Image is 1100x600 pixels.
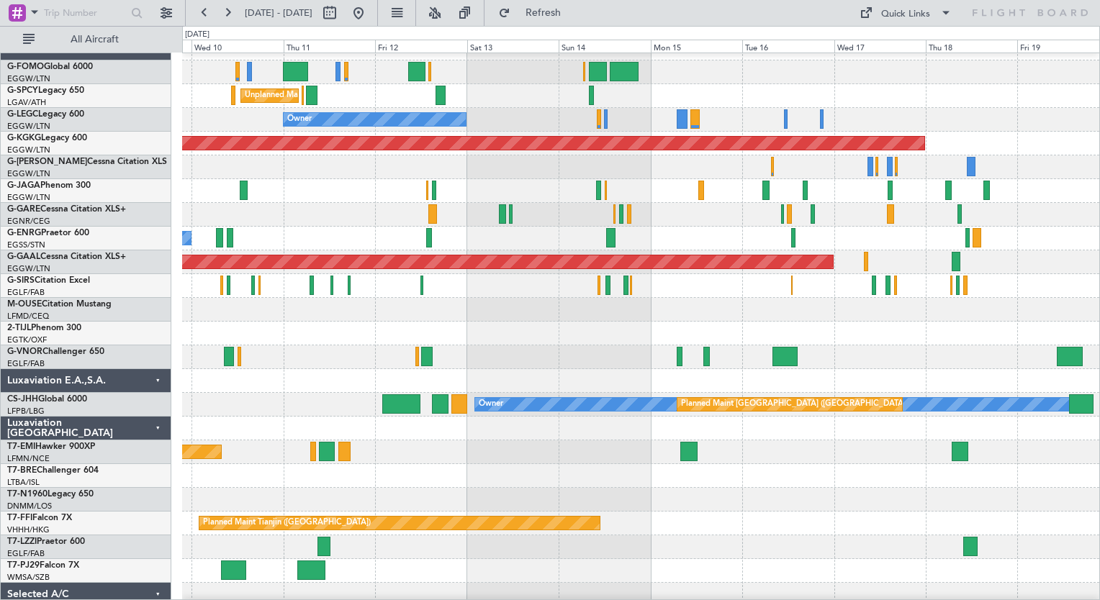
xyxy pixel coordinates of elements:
[7,86,38,95] span: G-SPCY
[559,40,650,53] div: Sun 14
[7,86,84,95] a: G-SPCYLegacy 650
[245,85,478,106] div: Unplanned Maint [GEOGRAPHIC_DATA] ([PERSON_NAME] Intl)
[7,216,50,227] a: EGNR/CEG
[7,335,47,345] a: EGTK/OXF
[7,181,91,190] a: G-JAGAPhenom 300
[7,240,45,250] a: EGSS/STN
[7,110,84,119] a: G-LEGCLegacy 600
[7,134,41,142] span: G-KGKG
[7,442,95,451] a: T7-EMIHawker 900XP
[7,263,50,274] a: EGGW/LTN
[7,168,50,179] a: EGGW/LTN
[7,347,42,356] span: G-VNOR
[7,192,50,203] a: EGGW/LTN
[7,205,40,214] span: G-GARE
[7,276,90,285] a: G-SIRSCitation Excel
[7,145,50,155] a: EGGW/LTN
[651,40,742,53] div: Mon 15
[7,395,38,404] span: CS-JHH
[7,442,35,451] span: T7-EMI
[7,358,45,369] a: EGLF/FAB
[7,134,87,142] a: G-KGKGLegacy 600
[7,477,40,488] a: LTBA/ISL
[375,40,466,53] div: Fri 12
[479,394,503,415] div: Owner
[284,40,375,53] div: Thu 11
[7,158,87,166] span: G-[PERSON_NAME]
[245,6,312,19] span: [DATE] - [DATE]
[7,466,37,475] span: T7-BRE
[7,395,87,404] a: CS-JHHGlobal 6000
[203,512,371,534] div: Planned Maint Tianjin ([GEOGRAPHIC_DATA])
[742,40,834,53] div: Tue 16
[7,514,72,522] a: T7-FFIFalcon 7X
[7,181,40,190] span: G-JAGA
[7,300,112,309] a: M-OUSECitation Mustang
[7,63,93,71] a: G-FOMOGlobal 6000
[7,287,45,298] a: EGLF/FAB
[7,63,44,71] span: G-FOMO
[7,300,42,309] span: M-OUSE
[881,7,930,22] div: Quick Links
[852,1,959,24] button: Quick Links
[7,537,37,546] span: T7-LZZI
[7,121,50,132] a: EGGW/LTN
[7,490,48,499] span: T7-N1960
[16,28,156,51] button: All Aircraft
[7,514,32,522] span: T7-FFI
[191,40,283,53] div: Wed 10
[44,2,127,24] input: Trip Number
[834,40,926,53] div: Wed 17
[7,253,126,261] a: G-GAALCessna Citation XLS+
[467,40,559,53] div: Sat 13
[7,229,89,237] a: G-ENRGPraetor 600
[7,97,46,108] a: LGAV/ATH
[37,35,152,45] span: All Aircraft
[185,29,209,41] div: [DATE]
[7,548,45,559] a: EGLF/FAB
[7,324,81,332] a: 2-TIJLPhenom 300
[7,561,79,570] a: T7-PJ29Falcon 7X
[7,324,31,332] span: 2-TIJL
[7,572,50,583] a: WMSA/SZB
[7,406,45,417] a: LFPB/LBG
[513,8,574,18] span: Refresh
[7,311,49,322] a: LFMD/CEQ
[7,501,52,512] a: DNMM/LOS
[7,524,50,535] a: VHHH/HKG
[7,466,99,475] a: T7-BREChallenger 604
[7,561,40,570] span: T7-PJ29
[7,347,104,356] a: G-VNORChallenger 650
[7,276,35,285] span: G-SIRS
[7,490,94,499] a: T7-N1960Legacy 650
[7,205,126,214] a: G-GARECessna Citation XLS+
[7,158,167,166] a: G-[PERSON_NAME]Cessna Citation XLS
[7,537,85,546] a: T7-LZZIPraetor 600
[7,253,40,261] span: G-GAAL
[7,73,50,84] a: EGGW/LTN
[287,109,312,130] div: Owner
[681,394,908,415] div: Planned Maint [GEOGRAPHIC_DATA] ([GEOGRAPHIC_DATA])
[492,1,578,24] button: Refresh
[926,40,1017,53] div: Thu 18
[7,110,38,119] span: G-LEGC
[7,229,41,237] span: G-ENRG
[7,453,50,464] a: LFMN/NCE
